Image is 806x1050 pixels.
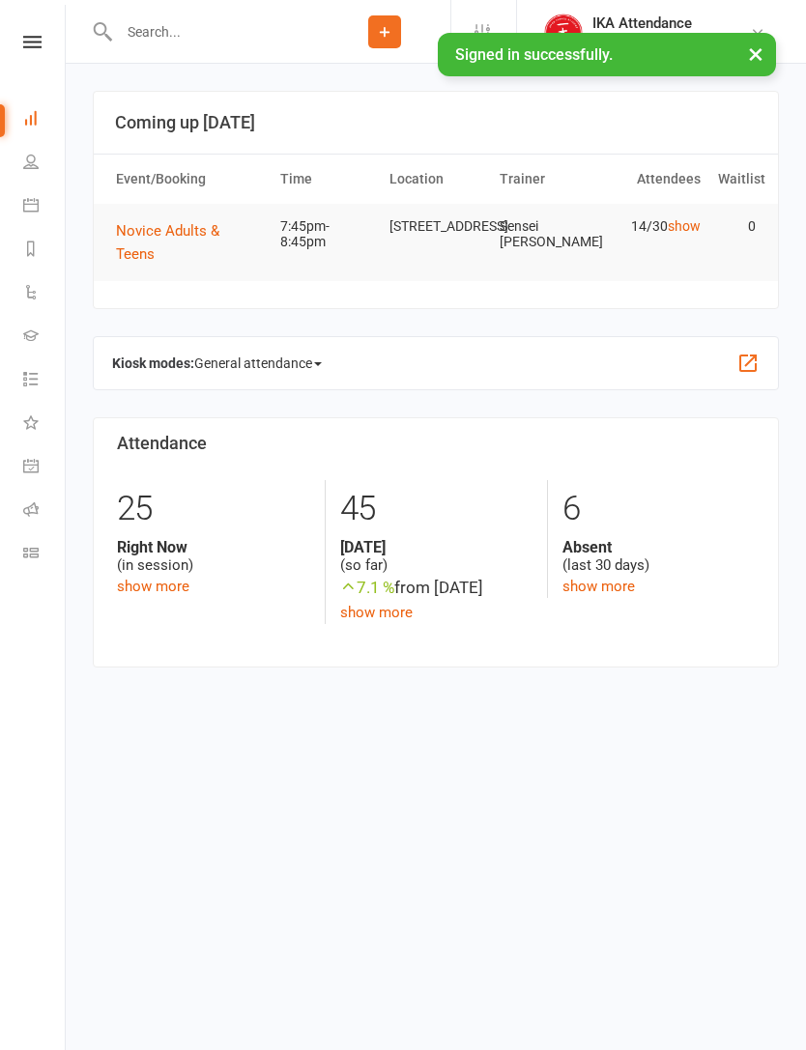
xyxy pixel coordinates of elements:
[381,204,490,249] td: [STREET_ADDRESS]
[340,604,413,621] a: show more
[272,204,381,265] td: 7:45pm-8:45pm
[340,575,533,601] div: from [DATE]
[272,155,381,204] th: Time
[194,348,322,379] span: General attendance
[600,204,709,249] td: 14/30
[23,533,67,577] a: Class kiosk mode
[23,99,67,142] a: Dashboard
[381,155,490,204] th: Location
[112,355,194,371] strong: Kiosk modes:
[116,222,219,263] span: Novice Adults & Teens
[592,14,730,32] div: IKA Attendance
[23,142,67,185] a: People
[115,113,757,132] h3: Coming up [DATE]
[23,229,67,272] a: Reports
[113,18,319,45] input: Search...
[340,538,533,575] div: (so far)
[117,434,755,453] h3: Attendance
[23,403,67,446] a: What's New
[340,578,394,597] span: 7.1 %
[491,204,600,265] td: Sensei [PERSON_NAME]
[668,218,701,234] a: show
[562,538,755,556] strong: Absent
[117,578,189,595] a: show more
[23,185,67,229] a: Calendar
[592,32,730,49] div: Ippon Karate Academy
[562,578,635,595] a: show more
[562,538,755,575] div: (last 30 days)
[709,204,764,249] td: 0
[738,33,773,74] button: ×
[562,480,755,538] div: 6
[23,446,67,490] a: General attendance kiosk mode
[491,155,600,204] th: Trainer
[544,13,583,51] img: thumb_image1710307888.png
[23,490,67,533] a: Roll call kiosk mode
[117,538,310,556] strong: Right Now
[340,538,533,556] strong: [DATE]
[116,219,263,266] button: Novice Adults & Teens
[107,155,272,204] th: Event/Booking
[600,155,709,204] th: Attendees
[340,480,533,538] div: 45
[117,480,310,538] div: 25
[455,45,613,64] span: Signed in successfully.
[117,538,310,575] div: (in session)
[709,155,764,204] th: Waitlist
